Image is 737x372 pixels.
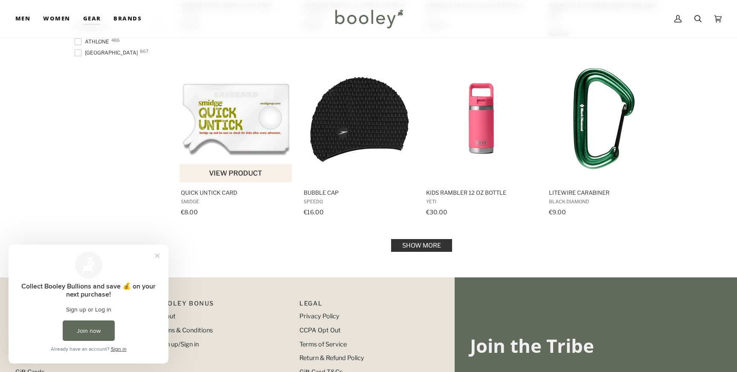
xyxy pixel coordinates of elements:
[425,55,538,219] a: Kids Rambler 12 oz Bottle
[83,14,101,23] span: Gear
[425,62,538,175] img: Yeti Kids Rambler 12 oz Bottle Tropical Pink - Booley Galway
[299,326,341,334] a: CCPA Opt Out
[426,208,447,216] span: €30.00
[181,189,291,196] span: Quick Untick Card
[75,38,112,46] span: Athlone
[302,55,415,219] a: Bubble Cap
[299,299,433,312] p: Pipeline_Footer Sub
[426,199,537,205] span: YETI
[113,14,142,23] span: Brands
[180,164,292,182] button: View product
[43,14,70,23] span: Women
[549,208,566,216] span: €9.00
[157,299,291,312] p: Booley Bonus
[181,199,291,205] span: Smidge
[302,62,415,175] img: Speedo Bubble Cap Black - Booley Galway
[9,245,168,363] iframe: Loyalty program pop-up with offers and actions
[180,62,293,175] img: Smidge Quick Untick Card - Booley Galway
[111,38,120,42] span: 486
[299,354,364,362] a: Return & Refund Policy
[157,326,213,334] a: Terms & Conditions
[75,49,140,57] span: [GEOGRAPHIC_DATA]
[548,55,661,219] a: Litewire Carabiner
[470,334,722,358] h3: Join the Tribe
[299,340,347,348] a: Terms of Service
[304,208,324,216] span: €16.00
[304,189,414,196] span: Bubble Cap
[304,199,414,205] span: Speedo
[299,312,339,320] a: Privacy Policy
[548,62,661,175] img: Litewire Carabiner Green - Booley Galway
[180,55,293,219] a: Quick Untick Card
[549,189,659,196] span: Litewire Carabiner
[181,242,662,249] div: Pagination
[181,208,198,216] span: €8.00
[391,239,452,252] a: Show more
[157,340,199,348] a: Sign up/Sign in
[140,49,148,53] span: 867
[426,189,537,196] span: Kids Rambler 12 oz Bottle
[15,14,30,23] span: Men
[331,6,406,31] img: Booley
[549,199,659,205] span: Black Diamond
